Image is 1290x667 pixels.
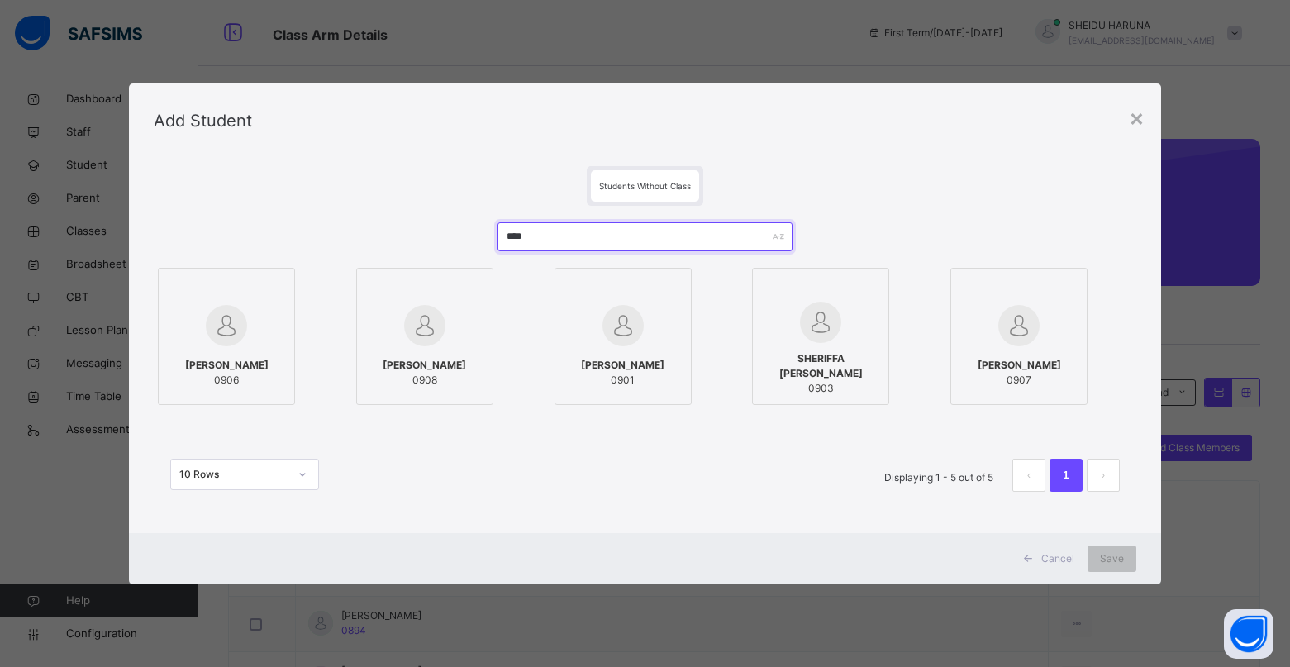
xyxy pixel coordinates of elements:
li: 上一页 [1012,459,1045,492]
span: Students Without Class [599,181,691,191]
span: 0906 [185,373,269,388]
a: 1 [1058,465,1073,486]
img: default.svg [206,305,247,346]
span: SHERIFFA [PERSON_NAME] [761,351,880,381]
img: default.svg [800,302,841,343]
span: [PERSON_NAME] [978,358,1061,373]
button: next page [1087,459,1120,492]
span: [PERSON_NAME] [383,358,466,373]
span: 0908 [383,373,466,388]
span: [PERSON_NAME] [581,358,664,373]
img: default.svg [602,305,644,346]
img: default.svg [404,305,445,346]
div: × [1129,100,1145,135]
span: Cancel [1041,551,1074,566]
span: 0903 [761,381,880,396]
span: Add Student [154,111,252,131]
span: 0901 [581,373,664,388]
button: Open asap [1224,609,1273,659]
img: default.svg [998,305,1040,346]
li: Displaying 1 - 5 out of 5 [872,459,1006,492]
li: 1 [1050,459,1083,492]
span: [PERSON_NAME] [185,358,269,373]
li: 下一页 [1087,459,1120,492]
div: 10 Rows [179,467,288,482]
span: Save [1100,551,1124,566]
button: prev page [1012,459,1045,492]
span: 0907 [978,373,1061,388]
